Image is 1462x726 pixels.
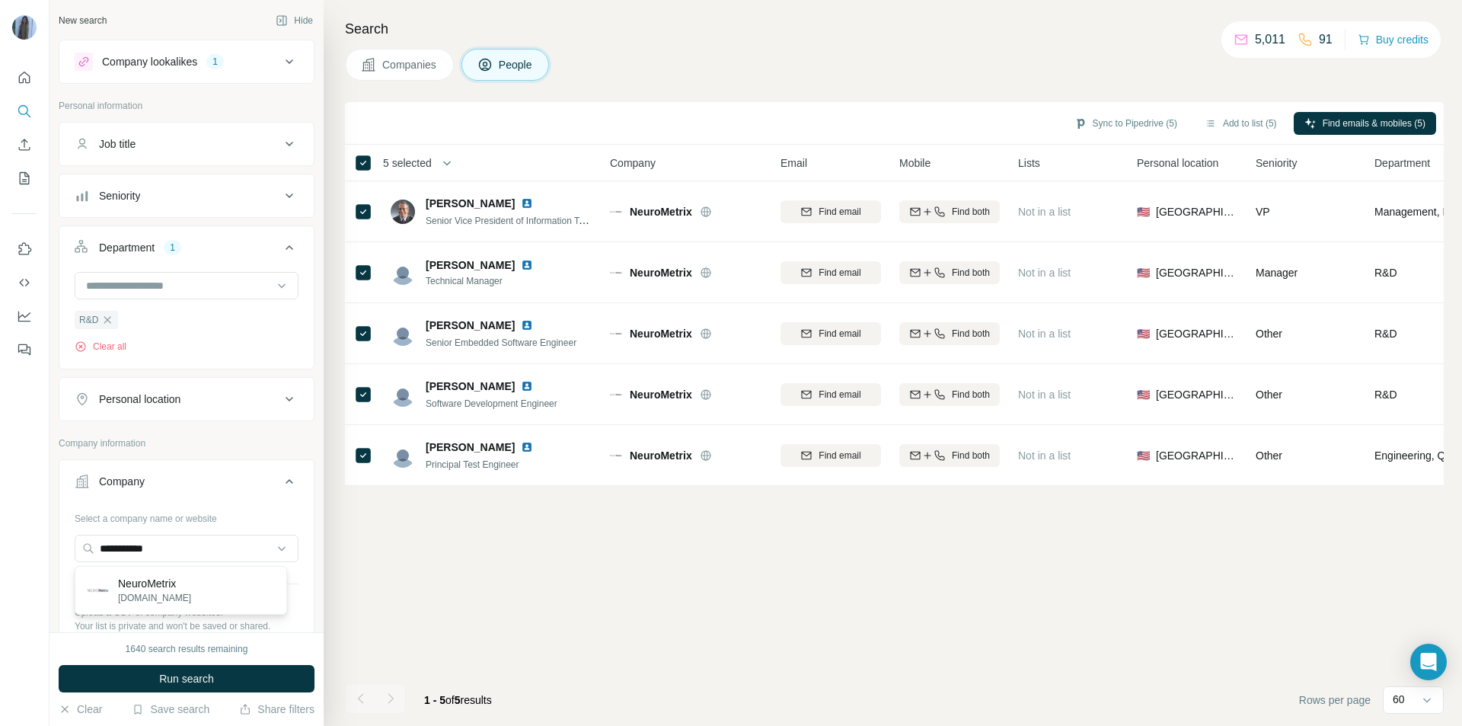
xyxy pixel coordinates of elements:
button: Dashboard [12,302,37,330]
span: Find email [819,449,860,462]
button: Find both [899,200,1000,223]
div: Department [99,240,155,255]
button: Search [12,98,37,125]
span: NeuroMetrix [630,326,692,341]
button: Add to list (5) [1194,112,1288,135]
img: LinkedIn logo [521,380,533,392]
span: Find both [952,266,990,280]
span: Find email [819,205,860,219]
span: [GEOGRAPHIC_DATA] [1156,265,1237,280]
span: Not in a list [1018,389,1071,401]
span: [GEOGRAPHIC_DATA] [1156,448,1237,463]
button: Find both [899,261,1000,284]
img: NeuroMetrix [88,580,109,601]
span: of [445,694,455,706]
span: Find email [819,327,860,341]
img: Avatar [391,382,415,407]
p: Personal information [59,99,314,113]
span: Not in a list [1018,328,1071,340]
div: Seniority [99,188,140,203]
span: Senior Vice President of Information Technology [426,214,621,226]
span: Lists [1018,155,1040,171]
img: LinkedIn logo [521,319,533,331]
span: 🇺🇸 [1137,387,1150,402]
button: Find email [780,383,881,406]
img: Logo of NeuroMetrix [610,449,622,462]
span: Department [1374,155,1430,171]
img: Logo of NeuroMetrix [610,267,622,279]
p: 60 [1393,692,1405,707]
button: Department1 [59,229,314,272]
button: Find email [780,444,881,467]
p: Your list is private and won't be saved or shared. [75,619,298,633]
div: Company [99,474,145,489]
img: Avatar [391,200,415,224]
div: Job title [99,136,136,152]
button: Find both [899,322,1000,345]
span: Find both [952,449,990,462]
button: Seniority [59,178,314,214]
img: Avatar [391,443,415,468]
img: LinkedIn logo [521,197,533,209]
button: Sync to Pipedrive (5) [1064,112,1188,135]
button: Run search [59,665,314,692]
span: 5 [455,694,461,706]
p: Company information [59,437,314,450]
span: [GEOGRAPHIC_DATA] [1156,326,1237,341]
span: R&D [1374,265,1397,280]
span: 1 - 5 [424,694,445,706]
span: Run search [159,671,214,686]
button: Use Surfe on LinkedIn [12,235,37,263]
span: Companies [382,57,438,72]
span: 🇺🇸 [1137,448,1150,463]
span: Find both [952,205,990,219]
button: Feedback [12,336,37,363]
button: Hide [265,9,324,32]
span: 🇺🇸 [1137,326,1150,341]
span: [PERSON_NAME] [426,440,515,455]
span: 🇺🇸 [1137,204,1150,219]
img: LinkedIn logo [521,441,533,453]
span: Other [1256,328,1282,340]
span: 🇺🇸 [1137,265,1150,280]
span: [GEOGRAPHIC_DATA] [1156,387,1237,402]
button: Enrich CSV [12,131,37,158]
span: Find email [819,266,860,280]
button: Personal location [59,381,314,417]
div: Personal location [99,392,180,407]
span: Not in a list [1018,206,1071,218]
button: Job title [59,126,314,162]
div: New search [59,14,107,27]
span: Principal Test Engineer [426,459,519,470]
span: Other [1256,449,1282,462]
span: People [499,57,534,72]
span: Mobile [899,155,931,171]
div: Open Intercom Messenger [1410,644,1447,680]
span: [PERSON_NAME] [426,196,515,211]
span: Find email [819,388,860,401]
span: Technical Manager [426,274,551,288]
p: NeuroMetrix [118,576,191,591]
span: [GEOGRAPHIC_DATA] [1156,204,1237,219]
div: 1640 search results remaining [126,642,248,656]
p: 5,011 [1255,30,1285,49]
img: Avatar [12,15,37,40]
div: 1 [206,55,224,69]
button: Buy credits [1358,29,1428,50]
button: Quick start [12,64,37,91]
button: Find emails & mobiles (5) [1294,112,1436,135]
p: [DOMAIN_NAME] [118,591,191,605]
button: Company lookalikes1 [59,43,314,80]
span: Other [1256,389,1282,401]
span: Manager [1256,267,1298,279]
span: 5 selected [383,155,432,171]
div: Company lookalikes [102,54,197,69]
button: Clear all [75,340,126,353]
span: Not in a list [1018,449,1071,462]
span: Find both [952,327,990,341]
span: VP [1256,206,1270,218]
button: My lists [12,165,37,192]
span: Find emails & mobiles (5) [1323,117,1425,130]
span: R&D [1374,326,1397,341]
span: [PERSON_NAME] [426,257,515,273]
